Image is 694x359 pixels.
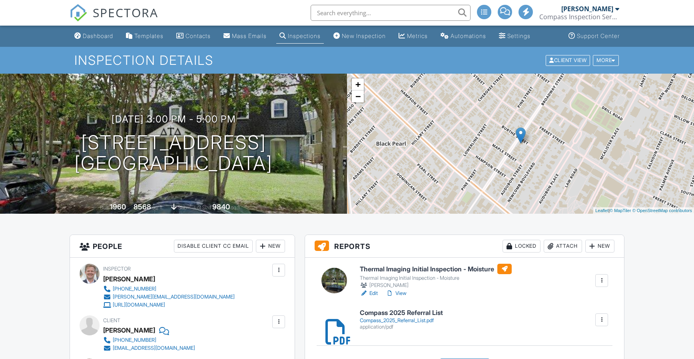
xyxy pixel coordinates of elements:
[103,273,155,285] div: [PERSON_NAME]
[544,240,582,253] div: Attach
[360,309,443,330] a: Compass 2025 Referral List Compass_2025_Referral_List.pdf application/pdf
[437,29,489,44] a: Automations (Advanced)
[103,317,120,323] span: Client
[103,301,235,309] a: [URL][DOMAIN_NAME]
[360,281,512,289] div: [PERSON_NAME]
[70,11,158,28] a: SPECTORA
[395,29,431,44] a: Metrics
[352,90,364,102] a: Zoom out
[330,29,389,44] a: New Inspection
[212,203,230,211] div: 9840
[360,309,443,317] h6: Compass 2025 Referral List
[134,32,164,39] div: Templates
[123,29,167,44] a: Templates
[113,302,165,308] div: [URL][DOMAIN_NAME]
[110,203,126,211] div: 1960
[451,32,486,39] div: Automations
[360,275,512,281] div: Thermal Imaging Initial Inspection - Moisture
[305,235,624,258] h3: Reports
[610,208,631,213] a: © MapTiler
[103,285,235,293] a: [PHONE_NUMBER]
[71,29,116,44] a: Dashboard
[360,317,443,324] div: Compass_2025_Referral_List.pdf
[386,289,407,297] a: View
[546,55,590,66] div: Client View
[276,29,324,44] a: Inspections
[103,324,155,336] div: [PERSON_NAME]
[112,114,236,124] h3: [DATE] 3:00 pm - 5:00 pm
[360,264,512,274] h6: Thermal Imaging Initial Inspection - Moisture
[103,344,195,352] a: [EMAIL_ADDRESS][DOMAIN_NAME]
[539,13,619,21] div: Compass Inspection Services
[185,32,211,39] div: Contacts
[103,293,235,301] a: [PERSON_NAME][EMAIL_ADDRESS][DOMAIN_NAME]
[503,240,540,253] div: Locked
[134,203,151,211] div: 8568
[103,336,195,344] a: [PHONE_NUMBER]
[561,5,613,13] div: [PERSON_NAME]
[100,205,109,211] span: Built
[113,337,156,343] div: [PHONE_NUMBER]
[103,266,131,272] span: Inspector
[585,240,614,253] div: New
[352,78,364,90] a: Zoom in
[360,289,378,297] a: Edit
[93,4,158,21] span: SPECTORA
[70,235,295,258] h3: People
[632,208,692,213] a: © OpenStreetMap contributors
[565,29,623,44] a: Support Center
[113,294,235,300] div: [PERSON_NAME][EMAIL_ADDRESS][DOMAIN_NAME]
[360,264,512,289] a: Thermal Imaging Initial Inspection - Moisture Thermal Imaging Initial Inspection - Moisture [PERS...
[342,32,386,39] div: New Inspection
[220,29,270,44] a: Mass Emails
[70,4,87,22] img: The Best Home Inspection Software - Spectora
[593,55,619,66] div: More
[74,132,273,174] h1: [STREET_ADDRESS] [GEOGRAPHIC_DATA]
[113,345,195,351] div: [EMAIL_ADDRESS][DOMAIN_NAME]
[174,240,253,253] div: Disable Client CC Email
[232,32,267,39] div: Mass Emails
[407,32,428,39] div: Metrics
[74,53,619,67] h1: Inspection Details
[545,57,592,63] a: Client View
[360,324,443,330] div: application/pdf
[311,5,471,21] input: Search everything...
[173,29,214,44] a: Contacts
[256,240,285,253] div: New
[593,207,694,214] div: |
[152,205,164,211] span: sq. ft.
[178,205,187,211] span: slab
[194,205,211,211] span: Lot Size
[577,32,620,39] div: Support Center
[595,208,608,213] a: Leaflet
[113,286,156,292] div: [PHONE_NUMBER]
[83,32,113,39] div: Dashboard
[507,32,530,39] div: Settings
[496,29,534,44] a: Settings
[231,205,241,211] span: sq.ft.
[288,32,321,39] div: Inspections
